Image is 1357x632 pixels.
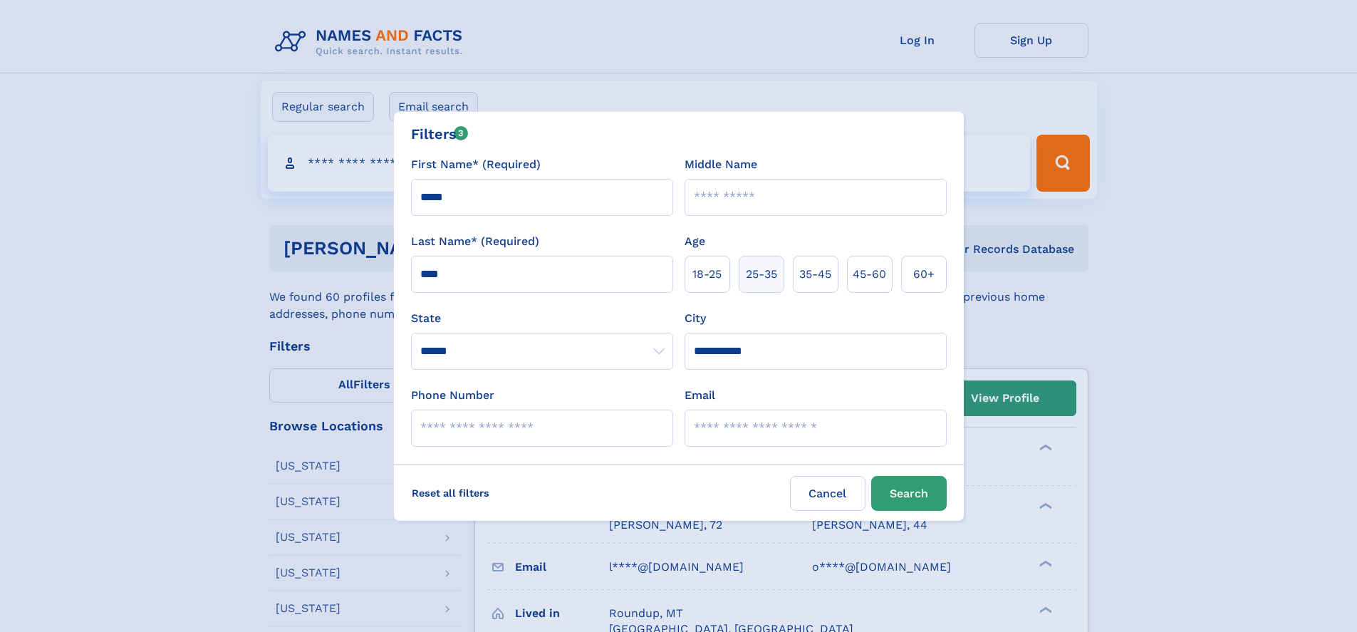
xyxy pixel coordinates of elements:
label: Last Name* (Required) [411,233,539,250]
label: Reset all filters [402,476,499,510]
label: Age [685,233,705,250]
label: Middle Name [685,156,757,173]
label: State [411,310,673,327]
span: 35‑45 [799,266,831,283]
span: 45‑60 [853,266,886,283]
span: 18‑25 [692,266,722,283]
label: First Name* (Required) [411,156,541,173]
label: Email [685,387,715,404]
label: Phone Number [411,387,494,404]
span: 25‑35 [746,266,777,283]
label: Cancel [790,476,865,511]
div: Filters [411,123,469,145]
label: City [685,310,706,327]
span: 60+ [913,266,935,283]
button: Search [871,476,947,511]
